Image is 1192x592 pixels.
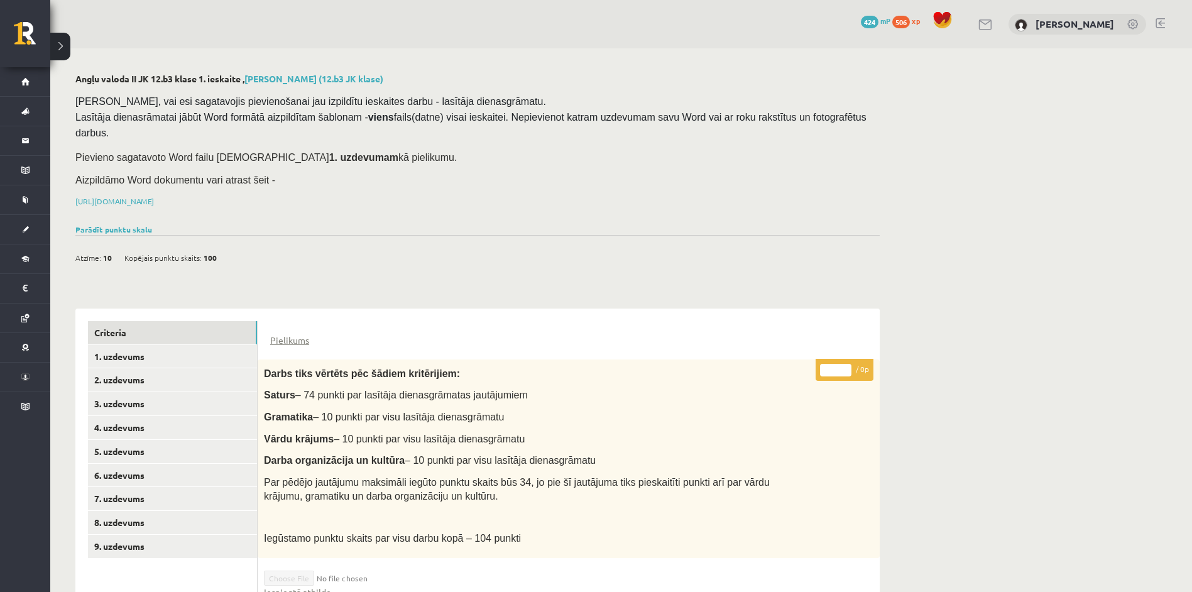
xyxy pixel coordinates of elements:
[88,368,257,392] a: 2. uzdevums
[75,248,101,267] span: Atzīme:
[912,16,920,26] span: xp
[88,464,257,487] a: 6. uzdevums
[295,390,528,400] span: – 74 punkti par lasītāja dienasgrāmatas jautājumiem
[1036,18,1114,30] a: [PERSON_NAME]
[88,345,257,368] a: 1. uzdevums
[88,321,257,344] a: Criteria
[75,175,275,185] span: Aizpildāmo Word dokumentu vari atrast šeit -
[264,455,405,466] span: Darba organizācija un kultūra
[88,487,257,510] a: 7. uzdevums
[1015,19,1027,31] img: Patriks Pīrs
[861,16,878,28] span: 424
[124,248,202,267] span: Kopējais punktu skaits:
[368,112,394,123] strong: viens
[816,359,873,381] p: / 0p
[264,533,521,544] span: Iegūstamo punktu skaits par visu darbu kopā – 104 punkti
[313,412,504,422] span: – 10 punkti par visu lasītāja dienasgrāmatu
[264,477,770,502] span: Par pēdējo jautājumu maksimāli iegūto punktu skaits būs 34, jo pie šī jautājuma tiks pieskaitīti ...
[75,196,154,206] a: [URL][DOMAIN_NAME]
[75,152,457,163] span: Pievieno sagatavoto Word failu [DEMOGRAPHIC_DATA] kā pielikumu.
[264,412,313,422] span: Gramatika
[264,390,295,400] span: Saturs
[880,16,890,26] span: mP
[405,455,596,466] span: – 10 punkti par visu lasītāja dienasgrāmatu
[88,511,257,534] a: 8. uzdevums
[329,152,398,163] strong: 1. uzdevumam
[75,74,880,84] h2: Angļu valoda II JK 12.b3 klase 1. ieskaite ,
[88,416,257,439] a: 4. uzdevums
[204,248,217,267] span: 100
[103,248,112,267] span: 10
[75,96,869,138] span: [PERSON_NAME], vai esi sagatavojis pievienošanai jau izpildītu ieskaites darbu - lasītāja dienasg...
[75,224,152,234] a: Parādīt punktu skalu
[892,16,926,26] a: 506 xp
[270,334,309,347] a: Pielikums
[244,73,383,84] a: [PERSON_NAME] (12.b3 JK klase)
[88,535,257,558] a: 9. uzdevums
[264,434,334,444] span: Vārdu krājums
[88,392,257,415] a: 3. uzdevums
[334,434,525,444] span: – 10 punkti par visu lasītāja dienasgrāmatu
[264,368,460,379] span: Darbs tiks vērtēts pēc šādiem kritērijiem:
[88,440,257,463] a: 5. uzdevums
[14,22,50,53] a: Rīgas 1. Tālmācības vidusskola
[892,16,910,28] span: 506
[861,16,890,26] a: 424 mP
